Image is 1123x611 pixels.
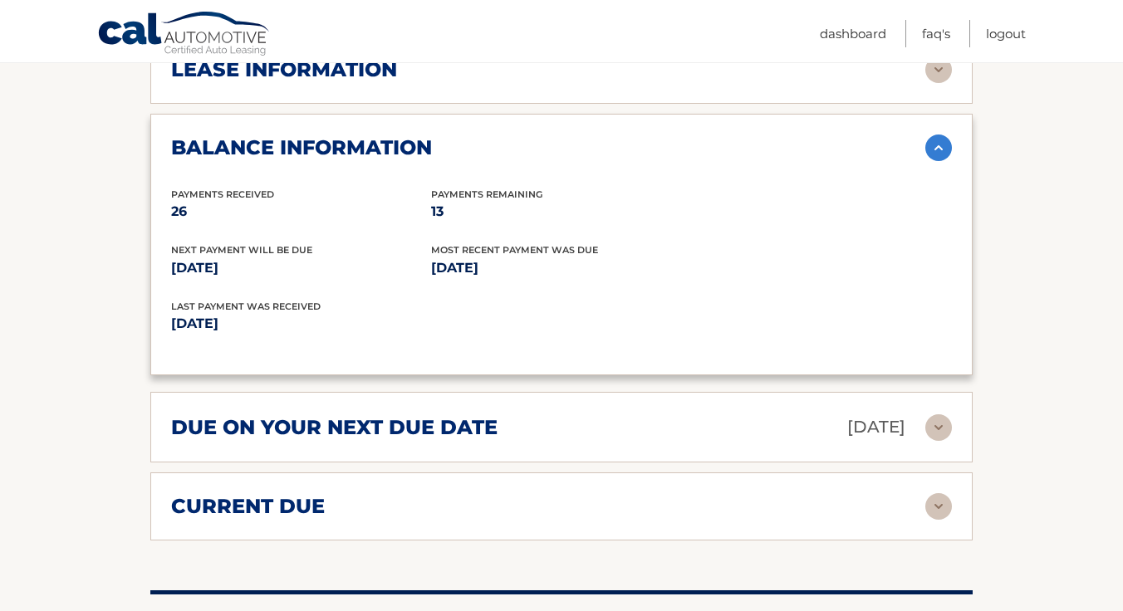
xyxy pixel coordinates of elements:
a: FAQ's [922,20,950,47]
span: Last Payment was received [171,301,321,312]
a: Cal Automotive [97,11,272,59]
a: Logout [986,20,1026,47]
h2: due on your next due date [171,415,498,440]
p: 26 [171,200,431,223]
img: accordion-rest.svg [925,56,952,83]
h2: current due [171,494,325,519]
p: 13 [431,200,691,223]
p: [DATE] [431,257,691,280]
a: Dashboard [820,20,886,47]
span: Payments Remaining [431,188,542,200]
p: [DATE] [847,413,905,442]
p: [DATE] [171,257,431,280]
h2: balance information [171,135,432,160]
span: Next Payment will be due [171,244,312,256]
img: accordion-active.svg [925,134,952,161]
span: Most Recent Payment Was Due [431,244,598,256]
h2: lease information [171,57,397,82]
img: accordion-rest.svg [925,414,952,441]
span: Payments Received [171,188,274,200]
p: [DATE] [171,312,561,335]
img: accordion-rest.svg [925,493,952,520]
